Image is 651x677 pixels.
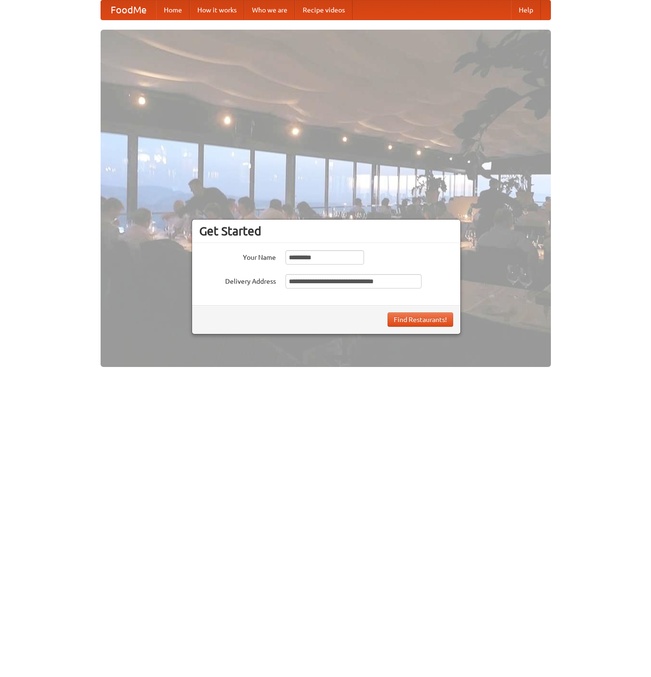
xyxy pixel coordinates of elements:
label: Delivery Address [199,274,276,286]
a: How it works [190,0,244,20]
label: Your Name [199,250,276,262]
a: FoodMe [101,0,156,20]
a: Recipe videos [295,0,353,20]
a: Who we are [244,0,295,20]
h3: Get Started [199,224,453,238]
button: Find Restaurants! [388,312,453,327]
a: Home [156,0,190,20]
a: Help [511,0,541,20]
